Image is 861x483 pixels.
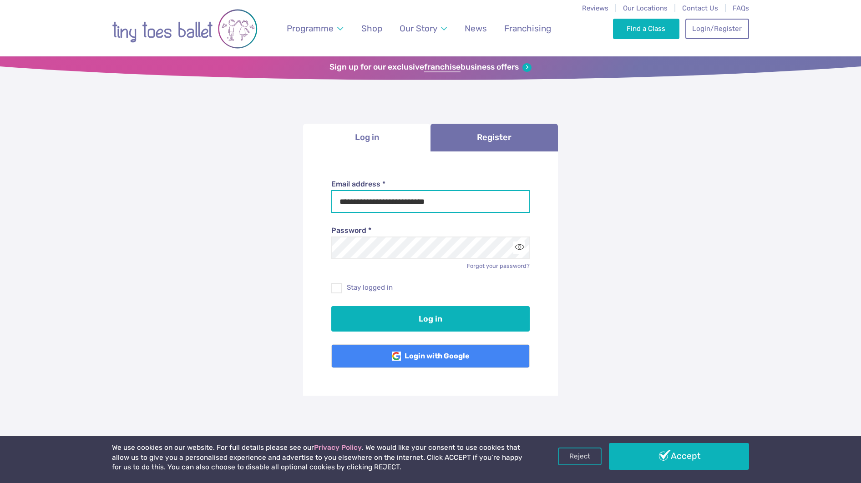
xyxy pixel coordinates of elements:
[504,23,551,34] span: Franchising
[460,18,491,39] a: News
[331,179,530,189] label: Email address *
[424,62,461,72] strong: franchise
[329,62,531,72] a: Sign up for our exclusivefranchisebusiness offers
[331,283,530,292] label: Stay logged in
[314,443,362,452] a: Privacy Policy
[513,241,526,254] button: Toggle password visibility
[112,6,258,52] img: tiny toes ballet
[500,18,556,39] a: Franchising
[558,448,602,465] a: Reject
[331,344,530,368] a: Login with Google
[303,151,558,396] div: Log in
[357,18,387,39] a: Shop
[623,4,668,12] a: Our Locations
[112,443,526,473] p: We use cookies on our website. For full details please see our . We would like your consent to us...
[609,443,749,469] a: Accept
[685,19,749,39] a: Login/Register
[395,18,451,39] a: Our Story
[467,262,530,269] a: Forgot your password?
[613,19,680,39] a: Find a Class
[400,23,437,34] span: Our Story
[283,18,348,39] a: Programme
[582,4,608,12] a: Reviews
[331,306,530,332] button: Log in
[465,23,487,34] span: News
[287,23,334,34] span: Programme
[361,23,382,34] span: Shop
[430,124,558,151] a: Register
[733,4,749,12] a: FAQs
[682,4,718,12] a: Contact Us
[331,226,530,236] label: Password *
[392,352,401,361] img: Google Logo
